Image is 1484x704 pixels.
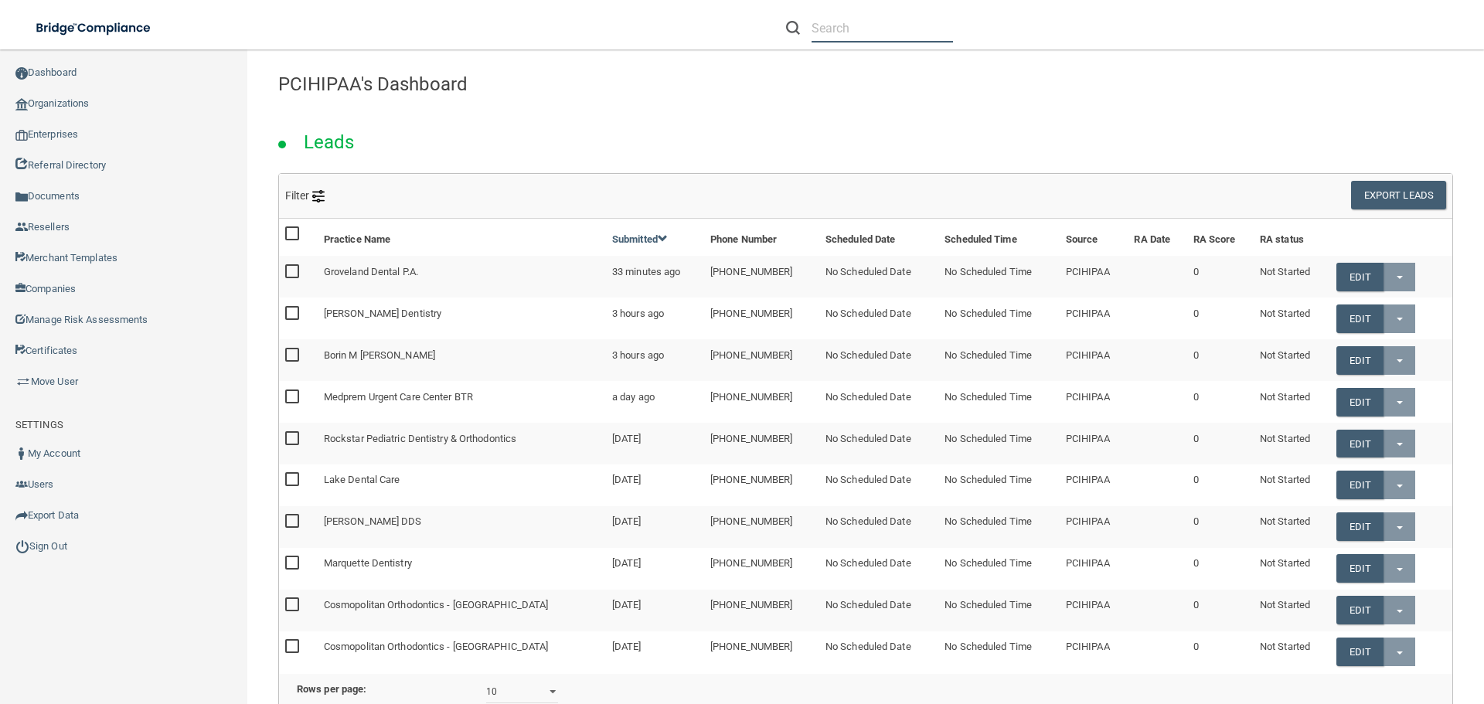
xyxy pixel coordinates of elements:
[938,548,1060,590] td: No Scheduled Time
[812,14,953,43] input: Search
[606,298,704,339] td: 3 hours ago
[1336,304,1384,333] a: Edit
[819,298,938,339] td: No Scheduled Date
[819,464,938,506] td: No Scheduled Date
[1060,298,1128,339] td: PCIHIPAA
[1060,256,1128,298] td: PCIHIPAA
[1060,219,1128,256] th: Source
[786,21,800,35] img: ic-search.3b580494.png
[1254,298,1330,339] td: Not Started
[819,219,938,256] th: Scheduled Date
[938,506,1060,548] td: No Scheduled Time
[1187,631,1254,672] td: 0
[15,130,28,141] img: enterprise.0d942306.png
[15,447,28,460] img: ic_user_dark.df1a06c3.png
[606,423,704,464] td: [DATE]
[1336,263,1384,291] a: Edit
[606,590,704,631] td: [DATE]
[704,298,819,339] td: [PHONE_NUMBER]
[1187,256,1254,298] td: 0
[318,590,606,631] td: Cosmopolitan Orthodontics - [GEOGRAPHIC_DATA]
[1060,590,1128,631] td: PCIHIPAA
[1187,548,1254,590] td: 0
[278,74,1453,94] h4: PCIHIPAA's Dashboard
[938,381,1060,423] td: No Scheduled Time
[285,189,325,202] span: Filter
[15,509,28,522] img: icon-export.b9366987.png
[704,631,819,672] td: [PHONE_NUMBER]
[938,256,1060,298] td: No Scheduled Time
[1254,506,1330,548] td: Not Started
[15,478,28,491] img: icon-users.e205127d.png
[297,683,366,695] b: Rows per page:
[606,464,704,506] td: [DATE]
[1336,638,1384,666] a: Edit
[1060,423,1128,464] td: PCIHIPAA
[318,339,606,381] td: Borin M [PERSON_NAME]
[606,506,704,548] td: [DATE]
[1336,346,1384,375] a: Edit
[1128,219,1186,256] th: RA Date
[938,339,1060,381] td: No Scheduled Time
[1187,339,1254,381] td: 0
[1060,339,1128,381] td: PCIHIPAA
[23,12,165,44] img: bridge_compliance_login_screen.278c3ca4.svg
[1254,631,1330,672] td: Not Started
[704,423,819,464] td: [PHONE_NUMBER]
[318,464,606,506] td: Lake Dental Care
[15,221,28,233] img: ic_reseller.de258add.png
[318,219,606,256] th: Practice Name
[819,339,938,381] td: No Scheduled Date
[15,539,29,553] img: ic_power_dark.7ecde6b1.png
[15,374,31,389] img: briefcase.64adab9b.png
[15,416,63,434] label: SETTINGS
[819,256,938,298] td: No Scheduled Date
[1187,298,1254,339] td: 0
[1187,219,1254,256] th: RA Score
[1336,388,1384,417] a: Edit
[704,548,819,590] td: [PHONE_NUMBER]
[938,464,1060,506] td: No Scheduled Time
[1336,430,1384,458] a: Edit
[312,190,325,202] img: icon-filter@2x.21656d0b.png
[704,219,819,256] th: Phone Number
[704,256,819,298] td: [PHONE_NUMBER]
[938,219,1060,256] th: Scheduled Time
[1060,548,1128,590] td: PCIHIPAA
[606,631,704,672] td: [DATE]
[318,631,606,672] td: Cosmopolitan Orthodontics - [GEOGRAPHIC_DATA]
[1187,464,1254,506] td: 0
[1060,464,1128,506] td: PCIHIPAA
[819,506,938,548] td: No Scheduled Date
[819,548,938,590] td: No Scheduled Date
[606,548,704,590] td: [DATE]
[704,464,819,506] td: [PHONE_NUMBER]
[318,506,606,548] td: [PERSON_NAME] DDS
[1187,506,1254,548] td: 0
[15,98,28,111] img: organization-icon.f8decf85.png
[938,590,1060,631] td: No Scheduled Time
[704,381,819,423] td: [PHONE_NUMBER]
[1254,590,1330,631] td: Not Started
[288,121,370,164] h2: Leads
[318,381,606,423] td: Medprem Urgent Care Center BTR
[1060,381,1128,423] td: PCIHIPAA
[1336,596,1384,624] a: Edit
[938,631,1060,672] td: No Scheduled Time
[606,256,704,298] td: 33 minutes ago
[318,423,606,464] td: Rockstar Pediatric Dentistry & Orthodontics
[1254,256,1330,298] td: Not Started
[1060,506,1128,548] td: PCIHIPAA
[819,631,938,672] td: No Scheduled Date
[1254,423,1330,464] td: Not Started
[1254,548,1330,590] td: Not Started
[704,339,819,381] td: [PHONE_NUMBER]
[1336,471,1384,499] a: Edit
[819,381,938,423] td: No Scheduled Date
[1336,512,1384,541] a: Edit
[1060,631,1128,672] td: PCIHIPAA
[606,339,704,381] td: 3 hours ago
[1187,423,1254,464] td: 0
[1254,219,1330,256] th: RA status
[704,590,819,631] td: [PHONE_NUMBER]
